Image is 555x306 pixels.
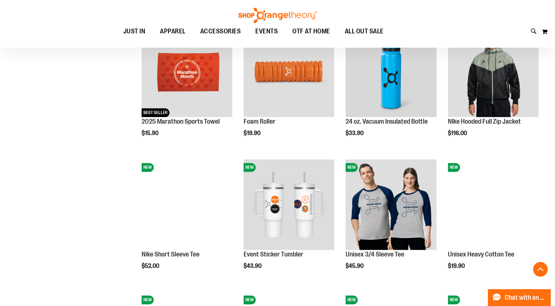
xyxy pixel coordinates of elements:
a: 24 oz. Vacuum Insulated BottleNEW [346,26,436,118]
div: product [444,156,542,288]
span: $33.90 [346,130,365,136]
span: NEW [244,163,256,172]
a: Event Sticker Tumbler [244,251,303,258]
span: NEW [448,295,460,304]
a: 24 oz. Vacuum Insulated Bottle [346,118,428,125]
a: Nike Short Sleeve TeeNEW [142,159,232,251]
span: NEW [142,295,154,304]
span: BEST SELLER [142,108,169,117]
div: product [240,156,338,288]
a: NIke Hooded Full Zip JacketNEW [448,26,538,118]
div: product [444,23,542,155]
span: $116.00 [448,130,468,136]
span: EVENTS [255,23,278,40]
div: product [342,23,440,155]
span: OTF AT HOME [292,23,330,40]
span: NEW [142,163,154,172]
img: Foam Roller [244,26,334,117]
a: 2025 Marathon Sports Towel [142,118,220,125]
span: NEW [346,295,358,304]
div: product [138,23,236,155]
span: Chat with an Expert [505,294,546,301]
button: Chat with an Expert [488,289,551,306]
span: $15.90 [142,130,160,136]
a: Unisex 3/4 Sleeve TeeNEW [346,159,436,251]
img: Unisex 3/4 Sleeve Tee [346,159,436,250]
span: APPAREL [160,23,186,40]
a: Unisex Heavy Cotton Tee [448,251,514,258]
span: $45.90 [346,263,365,269]
span: JUST IN [123,23,146,40]
span: NEW [244,295,256,304]
a: Nike Short Sleeve Tee [142,251,200,258]
img: Nike Short Sleeve Tee [142,159,232,250]
a: Foam RollerNEW [244,26,334,118]
span: $43.90 [244,263,263,269]
a: 2025 Marathon Sports TowelNEWBEST SELLER [142,26,232,118]
a: NIke Hooded Full Zip Jacket [448,118,521,125]
img: 24 oz. Vacuum Insulated Bottle [346,26,436,117]
span: $52.00 [142,263,160,269]
img: 2025 Marathon Sports Towel [142,26,232,117]
a: Unisex 3/4 Sleeve Tee [346,251,404,258]
span: $19.90 [244,130,262,136]
div: product [240,23,338,155]
a: OTF 40 oz. Sticker TumblerNEW [244,159,334,251]
div: product [138,156,236,288]
img: NIke Hooded Full Zip Jacket [448,26,538,117]
span: NEW [346,163,358,172]
div: product [342,156,440,288]
button: Back To Top [533,262,548,277]
a: Foam Roller [244,118,275,125]
span: ALL OUT SALE [345,23,384,40]
span: ACCESSORIES [200,23,241,40]
span: NEW [448,163,460,172]
span: $19.90 [448,263,466,269]
img: Shop Orangetheory [237,8,318,23]
a: Unisex Heavy Cotton TeeNEW [448,159,538,251]
img: Unisex Heavy Cotton Tee [448,159,538,250]
img: OTF 40 oz. Sticker Tumbler [244,159,334,250]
